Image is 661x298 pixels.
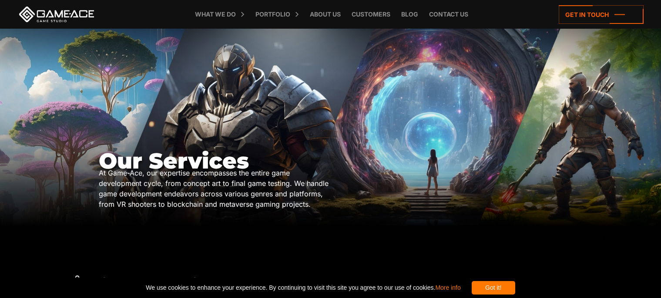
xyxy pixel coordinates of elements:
div: At Game-Ace, our expertise encompasses the entire game development cycle, from concept art to fin... [99,168,331,209]
a: Get in touch [559,5,644,24]
h2: Game Development [99,275,562,289]
h1: Our Services [99,149,331,173]
span: We use cookies to enhance your experience. By continuing to visit this site you agree to our use ... [146,281,460,295]
div: Got it! [472,281,515,295]
a: More info [435,284,460,291]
